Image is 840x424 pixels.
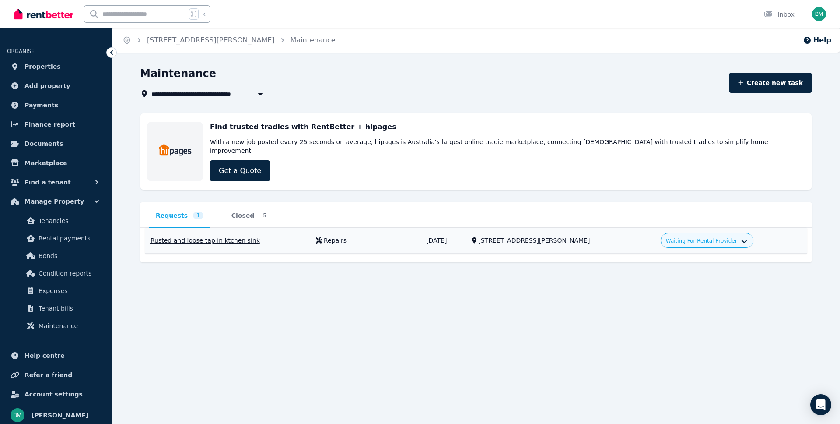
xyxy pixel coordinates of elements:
span: Finance report [24,119,75,130]
span: Closed [231,211,255,220]
span: Documents [24,138,63,149]
a: Refer a friend [7,366,105,384]
span: Waiting For Rental Provider [666,237,737,244]
button: Create new task [729,73,812,93]
img: RentBetter [14,7,73,21]
a: Properties [7,58,105,75]
div: Repairs [324,236,346,245]
a: Documents [7,135,105,152]
h3: Find trusted tradies with RentBetter + hipages [210,122,396,132]
span: Account settings [24,389,83,399]
a: [STREET_ADDRESS][PERSON_NAME] [147,36,275,44]
img: Trades & Maintenance [158,142,192,158]
a: Payments [7,96,105,114]
a: Maintenance [290,36,336,44]
a: Add property [7,77,105,95]
span: Add property [24,81,70,91]
span: Marketplace [24,158,67,168]
a: Tenant bills [10,300,101,317]
button: Find a tenant [7,173,105,191]
a: Rental payments [10,230,101,247]
a: Account settings [7,385,105,403]
div: Inbox [764,10,794,19]
td: [DATE] [421,228,467,254]
div: Open Intercom Messenger [810,394,831,415]
span: 1 [193,212,203,219]
button: Waiting For Rental Provider [666,237,748,244]
span: Help centre [24,350,65,361]
p: With a new job posted every 25 seconds on average, hipages is Australia's largest online tradie m... [210,138,805,155]
span: Properties [24,61,61,72]
a: Marketplace [7,154,105,172]
a: Tenancies [10,212,101,230]
span: Requests [156,211,188,220]
span: Bonds [38,251,98,261]
a: Condition reports [10,265,101,282]
button: Help [803,35,831,46]
a: Help centre [7,347,105,364]
span: Refer a friend [24,370,72,380]
span: 5 [259,212,270,219]
img: Brett McLeod [10,408,24,422]
span: k [202,11,205,18]
button: Manage Property [7,193,105,210]
nav: Breadcrumb [112,28,346,53]
span: Expenses [38,286,98,296]
a: Finance report [7,116,105,133]
span: Tenancies [38,216,98,226]
span: [PERSON_NAME] [31,410,88,420]
span: Tenant bills [38,303,98,314]
span: Payments [24,100,58,110]
h1: Maintenance [140,67,216,81]
span: Find a tenant [24,177,71,187]
span: Maintenance [38,321,98,331]
a: Maintenance [10,317,101,335]
span: Rental payments [38,233,98,244]
span: Condition reports [38,268,98,279]
a: Bonds [10,247,101,265]
a: Expenses [10,282,101,300]
div: Rusted and loose tap in ktchen sink [150,236,305,245]
div: [STREET_ADDRESS][PERSON_NAME] [478,236,650,245]
nav: Tabs [149,211,803,228]
img: Brett McLeod [812,7,826,21]
span: Manage Property [24,196,84,207]
a: Get a Quote [210,160,270,181]
span: ORGANISE [7,48,35,54]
